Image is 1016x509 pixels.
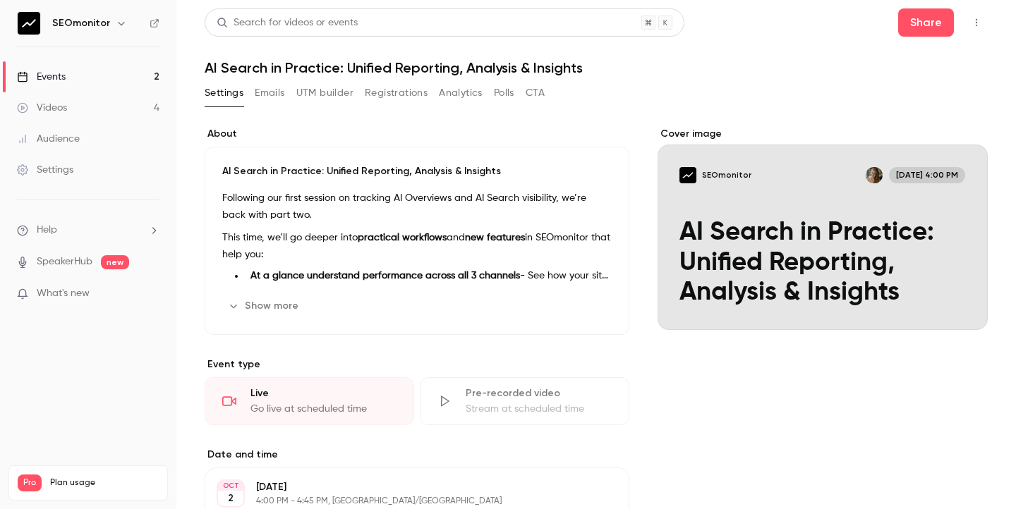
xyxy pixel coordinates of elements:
div: Pre-recorded video [466,386,612,400]
label: Date and time [205,448,629,462]
span: What's new [37,286,90,301]
div: Pre-recorded videoStream at scheduled time [420,377,629,425]
p: Following our first session on tracking AI Overviews and AI Search visibility, we’re back with pa... [222,190,612,223]
label: Cover image [658,127,988,141]
section: Cover image [658,127,988,330]
div: Search for videos or events [217,16,358,30]
p: Event type [205,357,629,372]
iframe: Noticeable Trigger [143,288,159,300]
button: Show more [222,295,307,317]
h1: AI Search in Practice: Unified Reporting, Analysis & Insights [205,59,988,76]
button: Polls [494,82,514,104]
p: This time, we’ll go deeper into and in SEOmonitor that help you: [222,229,612,263]
strong: At a glance understand performance across all 3 channels [250,271,520,281]
li: - See how your site is performing in Organic, AI Search (ChatGPT or Gemini), AI Overviews and fin... [245,269,612,283]
button: UTM builder [296,82,353,104]
div: Live [250,386,397,400]
span: Help [37,223,57,238]
span: Plan usage [50,477,159,489]
div: Stream at scheduled time [466,402,612,416]
h6: SEOmonitor [52,16,110,30]
label: About [205,127,629,141]
button: Registrations [365,82,428,104]
button: Emails [255,82,284,104]
div: Audience [17,132,80,146]
div: LiveGo live at scheduled time [205,377,414,425]
button: Analytics [439,82,483,104]
p: AI Search in Practice: Unified Reporting, Analysis & Insights [222,164,612,178]
button: Share [898,8,954,37]
div: Go live at scheduled time [250,402,397,416]
strong: practical workflows [358,233,447,243]
button: Settings [205,82,243,104]
li: help-dropdown-opener [17,223,159,238]
strong: new features [465,233,525,243]
div: Videos [17,101,67,115]
div: Events [17,70,66,84]
button: CTA [526,82,545,104]
div: Settings [17,163,73,177]
p: 4:00 PM - 4:45 PM, [GEOGRAPHIC_DATA]/[GEOGRAPHIC_DATA] [256,496,555,507]
p: 2 [228,491,234,505]
span: new [101,255,129,269]
a: SpeakerHub [37,255,92,269]
p: [DATE] [256,480,555,494]
div: OCT [218,481,243,491]
span: Pro [18,474,42,491]
img: SEOmonitor [18,12,40,35]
